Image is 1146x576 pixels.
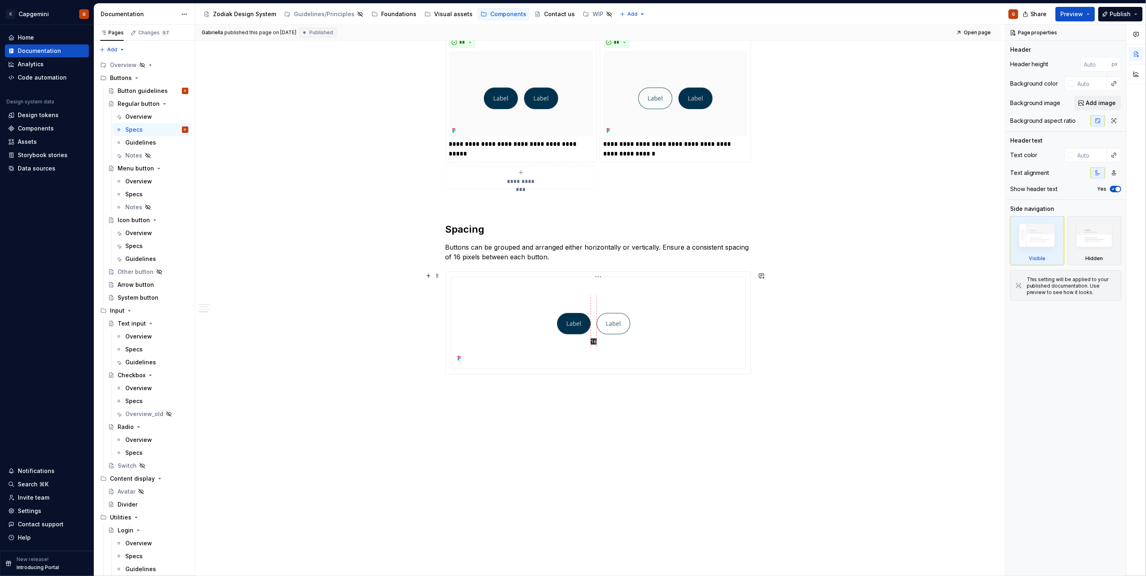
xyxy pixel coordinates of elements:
[18,467,55,475] div: Notifications
[97,44,127,55] button: Add
[112,537,192,550] a: Overview
[105,84,192,97] a: Button guidelinesG
[112,188,192,201] a: Specs
[18,34,34,42] div: Home
[110,61,137,69] div: Overview
[445,223,751,236] h2: Spacing
[421,8,476,21] a: Visual assets
[1086,99,1116,107] span: Add image
[1010,216,1064,265] div: Visible
[202,29,223,36] span: Gabriella
[2,5,92,23] button: CCapgeminiG
[1010,46,1031,54] div: Header
[449,51,593,137] img: d2a1b12e-5e91-430d-a367-948b4a543c73.png
[964,29,991,36] span: Open page
[112,227,192,240] a: Overview
[1029,255,1045,262] div: Visible
[368,8,420,21] a: Foundations
[112,330,192,343] a: Overview
[5,465,89,477] button: Notifications
[1010,205,1055,213] div: Side navigation
[105,369,192,382] a: Checkbox
[5,531,89,544] button: Help
[18,534,31,542] div: Help
[112,175,192,188] a: Overview
[118,100,160,108] div: Regular button
[580,8,616,21] a: WIP
[5,122,89,135] a: Components
[544,10,575,18] div: Contact us
[18,507,41,515] div: Settings
[19,10,49,18] div: Capgemini
[125,126,143,134] div: Specs
[125,345,143,353] div: Specs
[125,539,152,547] div: Overview
[6,9,15,19] div: C
[1010,80,1058,88] div: Background color
[184,126,186,134] div: G
[125,177,152,185] div: Overview
[118,488,135,496] div: Avatar
[1012,11,1015,17] div: G
[5,31,89,44] a: Home
[531,8,578,21] a: Contact us
[1097,186,1107,192] label: Yes
[125,113,152,121] div: Overview
[604,51,747,137] img: 798cbb3c-3869-40a0-85c8-174fe6e4261f.png
[118,500,137,509] div: Divider
[112,382,192,395] a: Overview
[1055,7,1095,21] button: Preview
[18,60,44,68] div: Analytics
[125,139,156,147] div: Guidelines
[1061,10,1083,18] span: Preview
[125,358,156,366] div: Guidelines
[82,11,86,17] div: G
[1074,148,1107,162] input: Auto
[112,201,192,214] a: Notes
[224,29,296,36] div: published this page on [DATE]
[105,485,192,498] a: Avatar
[1098,7,1143,21] button: Publish
[125,410,163,418] div: Overview_old
[5,149,89,162] a: Storybook stories
[1074,96,1121,110] button: Add image
[105,420,192,433] a: Radio
[125,190,143,198] div: Specs
[105,524,192,537] a: Login
[112,149,192,162] a: Notes
[477,8,530,21] a: Components
[125,397,143,405] div: Specs
[1010,137,1043,145] div: Header text
[5,505,89,517] a: Settings
[18,124,54,132] div: Components
[5,58,89,71] a: Analytics
[105,278,192,291] a: Arrow button
[101,10,177,18] div: Documentation
[18,520,63,528] div: Contact support
[125,203,142,211] div: Notes
[118,462,137,470] div: Switch
[309,29,333,36] span: Published
[138,29,170,36] div: Changes
[118,371,146,379] div: Checkbox
[1010,169,1049,177] div: Text alignment
[118,320,146,328] div: Text input
[125,449,143,457] div: Specs
[112,123,192,136] a: SpecsG
[18,111,59,119] div: Design tokens
[105,214,192,227] a: Icon button
[5,109,89,122] a: Design tokens
[118,268,154,276] div: Other button
[18,480,49,488] div: Search ⌘K
[490,10,526,18] div: Components
[1081,57,1112,71] input: Auto
[125,565,156,573] div: Guidelines
[6,99,54,105] div: Design system data
[118,526,133,534] div: Login
[97,472,192,485] div: Content display
[294,10,355,18] div: Guidelines/Principles
[110,475,155,483] div: Content display
[5,135,89,148] a: Assets
[105,162,192,175] a: Menu button
[617,8,648,20] button: Add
